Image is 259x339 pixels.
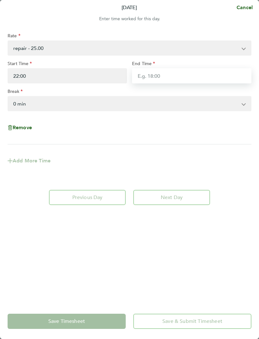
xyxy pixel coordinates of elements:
[235,4,253,10] span: Cancel
[13,124,32,130] span: Remove
[8,68,127,83] input: E.g. 08:00
[8,125,32,130] button: Remove
[8,33,21,40] label: Rate
[226,1,259,14] button: Cancel
[122,4,137,11] p: [DATE]
[8,88,23,96] label: Break
[8,61,32,68] label: Start Time
[132,61,155,68] label: End Time
[132,68,251,83] input: E.g. 18:00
